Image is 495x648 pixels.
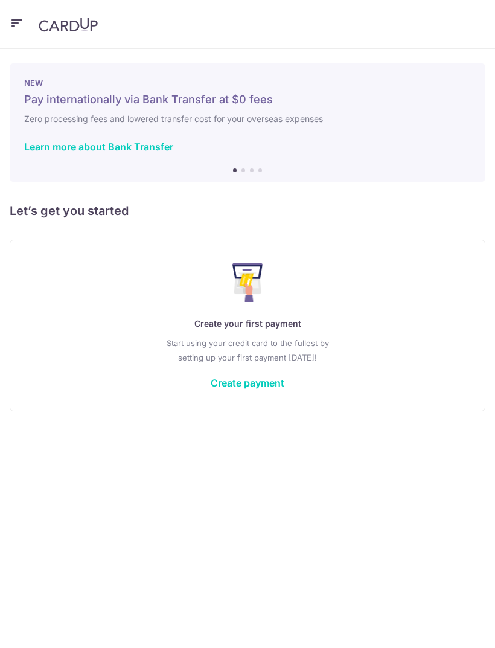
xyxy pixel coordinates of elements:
[34,316,461,331] p: Create your first payment
[24,141,173,153] a: Learn more about Bank Transfer
[39,18,98,32] img: CardUp
[24,112,471,126] h6: Zero processing fees and lowered transfer cost for your overseas expenses
[211,377,284,389] a: Create payment
[34,336,461,365] p: Start using your credit card to the fullest by setting up your first payment [DATE]!
[24,92,471,107] h5: Pay internationally via Bank Transfer at $0 fees
[10,201,485,220] h5: Let’s get you started
[232,263,263,302] img: Make Payment
[24,78,471,88] p: NEW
